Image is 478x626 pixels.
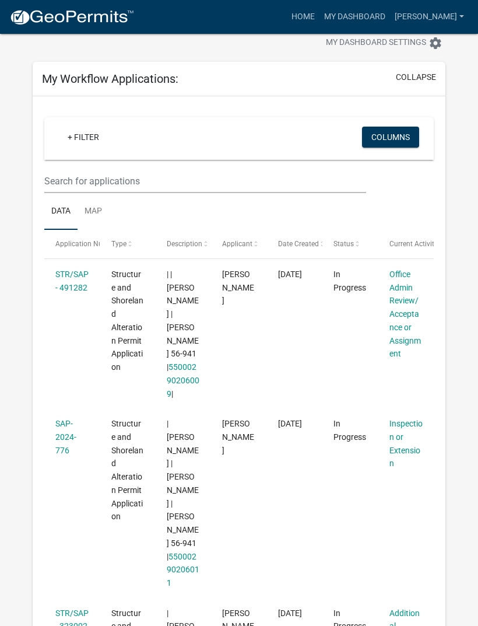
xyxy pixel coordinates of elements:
span: 10/12/2024 [278,608,302,618]
span: Status [333,240,354,248]
datatable-header-cell: Application Number [44,230,100,258]
datatable-header-cell: Date Created [267,230,322,258]
h5: My Workflow Applications: [42,72,178,86]
a: Office Admin Review/Acceptance or Assignment [389,270,421,359]
datatable-header-cell: Type [100,230,155,258]
a: Home [287,6,319,28]
a: Inspection or Extension [389,419,423,468]
span: Type [111,240,126,248]
datatable-header-cell: Current Activity [378,230,434,258]
a: [PERSON_NAME] [390,6,469,28]
span: Applicant [222,240,252,248]
span: My Dashboard Settings [326,36,426,50]
a: SAP-2024-776 [55,419,76,455]
a: STR/SAP - 491282 [55,270,89,292]
span: Structure and Shoreland Alteration Permit Application [111,419,143,521]
button: My Dashboard Settingssettings [317,32,452,54]
span: Current Activity [389,240,438,248]
a: 55000290206009 [167,362,199,398]
span: Derick [222,270,254,306]
span: Derick [222,419,254,455]
a: Map [78,193,109,230]
span: | Eric Babolian | DERICK KRASLEY | Pete 56-941 | 55000290206011 [167,419,199,587]
span: Date Created [278,240,319,248]
datatable-header-cell: Status [322,230,378,258]
a: + Filter [58,127,108,148]
span: Structure and Shoreland Alteration Permit Application [111,270,143,372]
button: Columns [362,127,419,148]
span: In Progress [333,419,366,442]
input: Search for applications [44,169,366,193]
span: 10/11/2025 [278,270,302,279]
span: 11/06/2024 [278,419,302,428]
a: 55000290206011 [167,552,199,588]
span: Application Number [55,240,119,248]
a: My Dashboard [319,6,390,28]
span: | | DERICK KRASLEY | Pete 56-941 | 55000290206009 | [167,270,199,398]
span: Description [167,240,202,248]
span: In Progress [333,270,366,292]
i: settings [428,36,442,50]
datatable-header-cell: Applicant [211,230,266,258]
a: Data [44,193,78,230]
datatable-header-cell: Description [156,230,211,258]
button: collapse [396,71,436,83]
